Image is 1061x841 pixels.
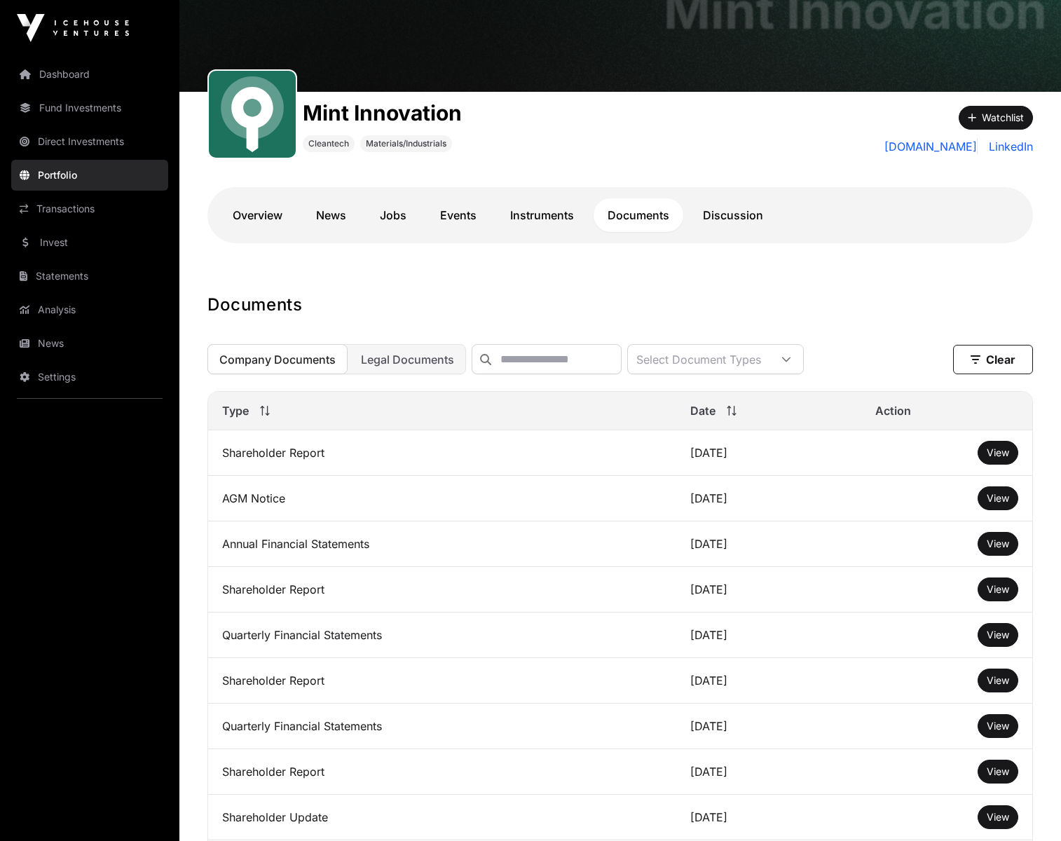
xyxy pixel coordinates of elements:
td: Annual Financial Statements [208,521,676,567]
a: News [11,328,168,359]
a: Discussion [689,198,777,232]
span: View [987,629,1009,641]
span: View [987,446,1009,458]
a: Transactions [11,193,168,224]
td: Quarterly Financial Statements [208,613,676,658]
a: Analysis [11,294,168,325]
img: Mint.svg [214,76,290,152]
td: [DATE] [676,476,861,521]
img: Icehouse Ventures Logo [17,14,129,42]
span: Legal Documents [361,353,454,367]
button: Watchlist [959,106,1033,130]
button: View [978,486,1018,510]
h1: Mint Innovation [303,100,462,125]
nav: Tabs [219,198,1022,232]
td: Shareholder Report [208,658,676,704]
span: View [987,720,1009,732]
button: View [978,805,1018,829]
a: Instruments [496,198,588,232]
td: Shareholder Report [208,430,676,476]
td: Shareholder Report [208,749,676,795]
td: [DATE] [676,795,861,840]
span: View [987,538,1009,549]
span: Date [690,402,716,419]
a: Settings [11,362,168,392]
td: [DATE] [676,658,861,704]
td: [DATE] [676,704,861,749]
span: Action [875,402,911,419]
a: Invest [11,227,168,258]
div: Select Document Types [628,345,769,374]
td: [DATE] [676,613,861,658]
a: View [987,582,1009,596]
button: Legal Documents [349,344,466,374]
a: [DOMAIN_NAME] [884,138,978,155]
td: [DATE] [676,430,861,476]
td: [DATE] [676,521,861,567]
button: View [978,441,1018,465]
a: Overview [219,198,296,232]
button: View [978,669,1018,692]
button: View [978,714,1018,738]
a: LinkedIn [983,138,1033,155]
a: Portfolio [11,160,168,191]
a: Events [426,198,491,232]
a: Fund Investments [11,93,168,123]
span: Cleantech [308,138,349,149]
h1: Documents [207,294,1033,316]
button: View [978,577,1018,601]
button: View [978,623,1018,647]
a: Documents [594,198,683,232]
a: News [302,198,360,232]
span: View [987,583,1009,595]
span: Materials/Industrials [366,138,446,149]
a: View [987,628,1009,642]
a: Jobs [366,198,420,232]
span: Type [222,402,249,419]
iframe: Chat Widget [991,774,1061,841]
span: View [987,492,1009,504]
span: View [987,674,1009,686]
button: View [978,532,1018,556]
a: View [987,537,1009,551]
span: View [987,811,1009,823]
a: View [987,719,1009,733]
td: Shareholder Report [208,567,676,613]
td: [DATE] [676,567,861,613]
td: [DATE] [676,749,861,795]
button: Company Documents [207,344,348,374]
a: Statements [11,261,168,292]
button: View [978,760,1018,784]
a: View [987,674,1009,688]
td: AGM Notice [208,476,676,521]
a: View [987,810,1009,824]
a: View [987,446,1009,460]
button: Clear [953,345,1033,374]
a: Dashboard [11,59,168,90]
td: Quarterly Financial Statements [208,704,676,749]
a: View [987,765,1009,779]
a: Direct Investments [11,126,168,157]
td: Shareholder Update [208,795,676,840]
span: View [987,765,1009,777]
span: Company Documents [219,353,336,367]
a: View [987,491,1009,505]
